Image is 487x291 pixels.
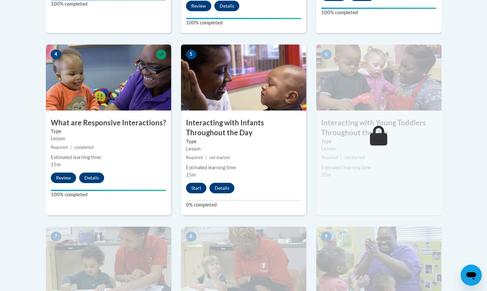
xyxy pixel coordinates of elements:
[181,118,306,138] h3: Interacting with Infants Throughout the Day
[321,138,437,145] label: Type
[79,173,104,183] button: Details
[51,135,166,142] div: Lesson
[321,145,437,152] div: Lesson
[186,145,301,152] div: Lesson
[51,0,166,8] label: 100% completed
[345,155,365,160] span: not started
[51,191,166,198] label: 100% completed
[51,162,61,167] span: 15m
[341,155,342,160] span: |
[51,154,166,161] div: Estimated learning time:
[51,190,166,191] div: Your progress
[51,128,166,135] label: Type
[186,138,301,145] label: Type
[70,145,72,150] span: |
[46,118,171,128] h3: What are Responsive Interactions?
[209,183,234,193] button: Details
[321,172,331,178] span: 20m
[214,1,239,11] button: Details
[321,164,437,171] div: Estimated learning time:
[186,18,301,19] div: Your progress
[51,49,61,59] span: 4
[205,155,207,160] span: |
[51,145,68,150] span: Required
[51,232,61,242] span: 7
[186,232,197,242] span: 8
[321,49,332,59] span: 6
[46,45,171,111] img: Course Image
[316,45,441,111] img: Course Image
[186,19,301,26] label: 100% completed
[316,118,441,138] h3: Interacting with Young Toddlers Throughout the Day
[186,1,211,11] button: Review
[321,9,437,16] label: 100% completed
[186,164,301,171] div: Estimated learning time:
[181,45,306,111] img: Course Image
[186,155,203,160] span: Required
[209,155,229,160] span: not started
[461,265,482,286] iframe: Button to launch messaging window
[186,183,206,193] button: Start
[321,8,437,9] div: Your progress
[186,49,197,59] span: 5
[186,172,196,178] span: 15m
[51,173,76,183] button: Review
[321,155,338,160] span: Required
[321,232,332,242] span: 9
[74,145,94,150] span: completed
[186,201,301,209] label: 0% completed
